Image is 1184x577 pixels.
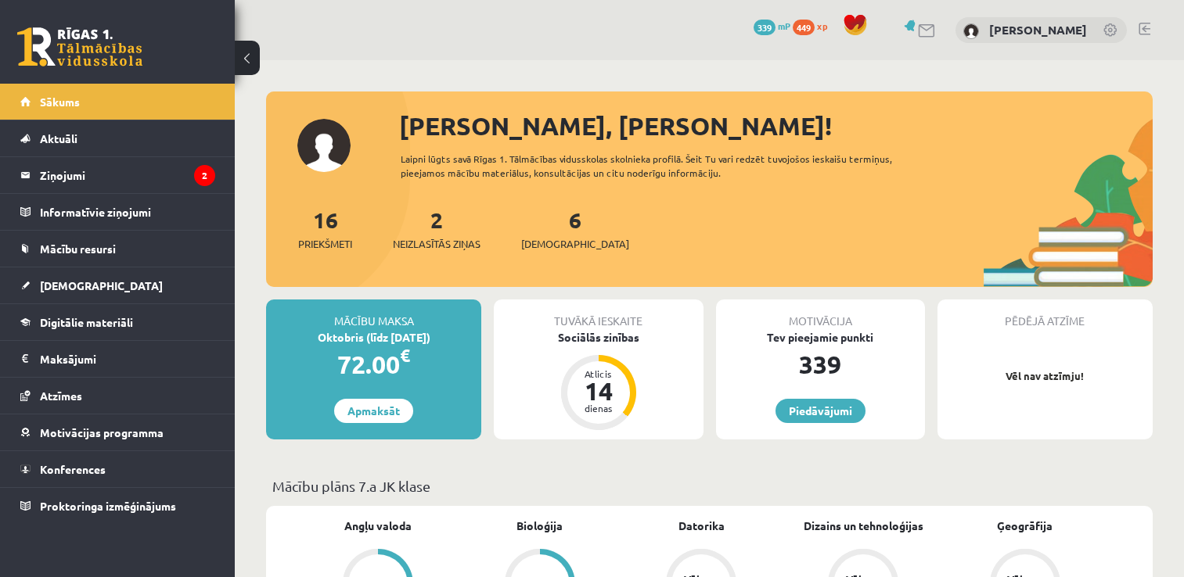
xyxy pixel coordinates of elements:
[20,341,215,377] a: Maksājumi
[494,299,703,329] div: Tuvākā ieskaite
[399,107,1153,145] div: [PERSON_NAME], [PERSON_NAME]!
[20,157,215,193] a: Ziņojumi2
[40,425,164,439] span: Motivācijas programma
[344,518,412,534] a: Angļu valoda
[20,488,215,524] a: Proktoringa izmēģinājums
[997,518,1053,534] a: Ģeogrāfija
[793,20,835,32] a: 449 xp
[521,206,629,252] a: 6[DEMOGRAPHIC_DATA]
[20,267,215,303] a: [DEMOGRAPHIC_DATA]
[20,84,215,120] a: Sākums
[40,315,133,329] span: Digitālie materiāli
[716,299,925,329] div: Motivācija
[516,518,563,534] a: Bioloģija
[575,378,622,403] div: 14
[20,194,215,230] a: Informatīvie ziņojumi
[754,20,790,32] a: 339 mP
[678,518,725,534] a: Datorika
[716,346,925,383] div: 339
[521,236,629,252] span: [DEMOGRAPHIC_DATA]
[393,206,480,252] a: 2Neizlasītās ziņas
[40,462,106,476] span: Konferences
[20,120,215,156] a: Aktuāli
[40,242,116,256] span: Mācību resursi
[494,329,703,432] a: Sociālās zinības Atlicis 14 dienas
[272,475,1146,496] p: Mācību plāns 7.a JK klase
[20,414,215,450] a: Motivācijas programma
[754,20,776,35] span: 339
[937,299,1153,329] div: Pēdējā atzīme
[575,403,622,413] div: dienas
[20,378,215,414] a: Atzīmes
[817,20,827,32] span: xp
[40,95,80,109] span: Sākums
[298,236,352,252] span: Priekšmeti
[40,278,163,292] span: [DEMOGRAPHIC_DATA]
[266,299,481,329] div: Mācību maksa
[266,329,481,346] div: Oktobris (līdz [DATE])
[778,20,790,32] span: mP
[20,304,215,340] a: Digitālie materiāli
[20,231,215,267] a: Mācību resursi
[298,206,352,252] a: 16Priekšmeti
[393,236,480,252] span: Neizlasītās ziņas
[494,329,703,346] div: Sociālās zinības
[40,157,215,193] legend: Ziņojumi
[20,451,215,487] a: Konferences
[804,518,923,534] a: Dizains un tehnoloģijas
[793,20,815,35] span: 449
[963,23,979,39] img: Paula Ozoliņa
[40,499,176,513] span: Proktoringa izmēģinājums
[776,399,866,423] a: Piedāvājumi
[716,329,925,346] div: Tev pieejamie punkti
[400,344,410,367] span: €
[575,369,622,378] div: Atlicis
[40,131,77,145] span: Aktuāli
[989,22,1087,38] a: [PERSON_NAME]
[266,346,481,383] div: 72.00
[40,389,82,403] span: Atzīmes
[334,399,413,423] a: Apmaksāt
[40,194,215,230] legend: Informatīvie ziņojumi
[40,341,215,377] legend: Maksājumi
[401,152,933,180] div: Laipni lūgts savā Rīgas 1. Tālmācības vidusskolas skolnieka profilā. Šeit Tu vari redzēt tuvojošo...
[194,165,215,186] i: 2
[945,368,1145,384] p: Vēl nav atzīmju!
[17,27,142,66] a: Rīgas 1. Tālmācības vidusskola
